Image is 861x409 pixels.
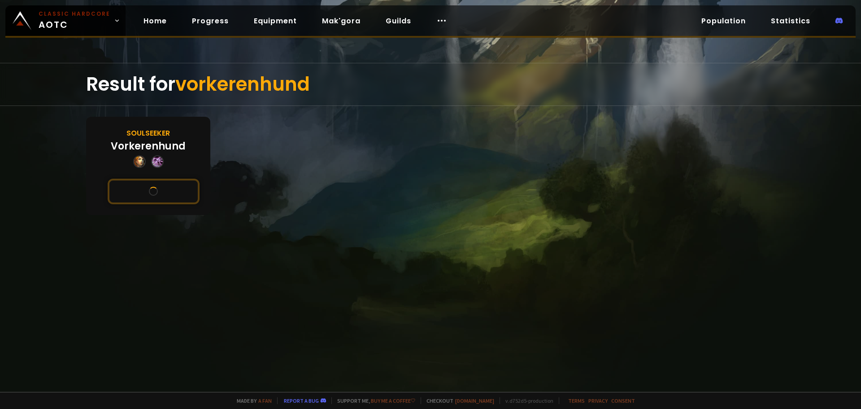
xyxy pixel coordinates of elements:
[247,12,304,30] a: Equipment
[175,71,310,97] span: vorkerenhund
[39,10,110,31] span: AOTC
[231,397,272,404] span: Made by
[378,12,418,30] a: Guilds
[315,12,368,30] a: Mak'gora
[500,397,553,404] span: v. d752d5 - production
[136,12,174,30] a: Home
[694,12,753,30] a: Population
[108,179,200,204] button: See this character
[5,5,126,36] a: Classic HardcoreAOTC
[86,63,775,106] div: Result for
[421,397,494,404] span: Checkout
[111,139,186,154] div: Vorkerenhund
[284,397,319,404] a: Report a bug
[568,397,585,404] a: Terms
[126,128,170,139] div: Soulseeker
[331,397,415,404] span: Support me,
[455,397,494,404] a: [DOMAIN_NAME]
[258,397,272,404] a: a fan
[371,397,415,404] a: Buy me a coffee
[611,397,635,404] a: Consent
[39,10,110,18] small: Classic Hardcore
[588,397,608,404] a: Privacy
[764,12,818,30] a: Statistics
[185,12,236,30] a: Progress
